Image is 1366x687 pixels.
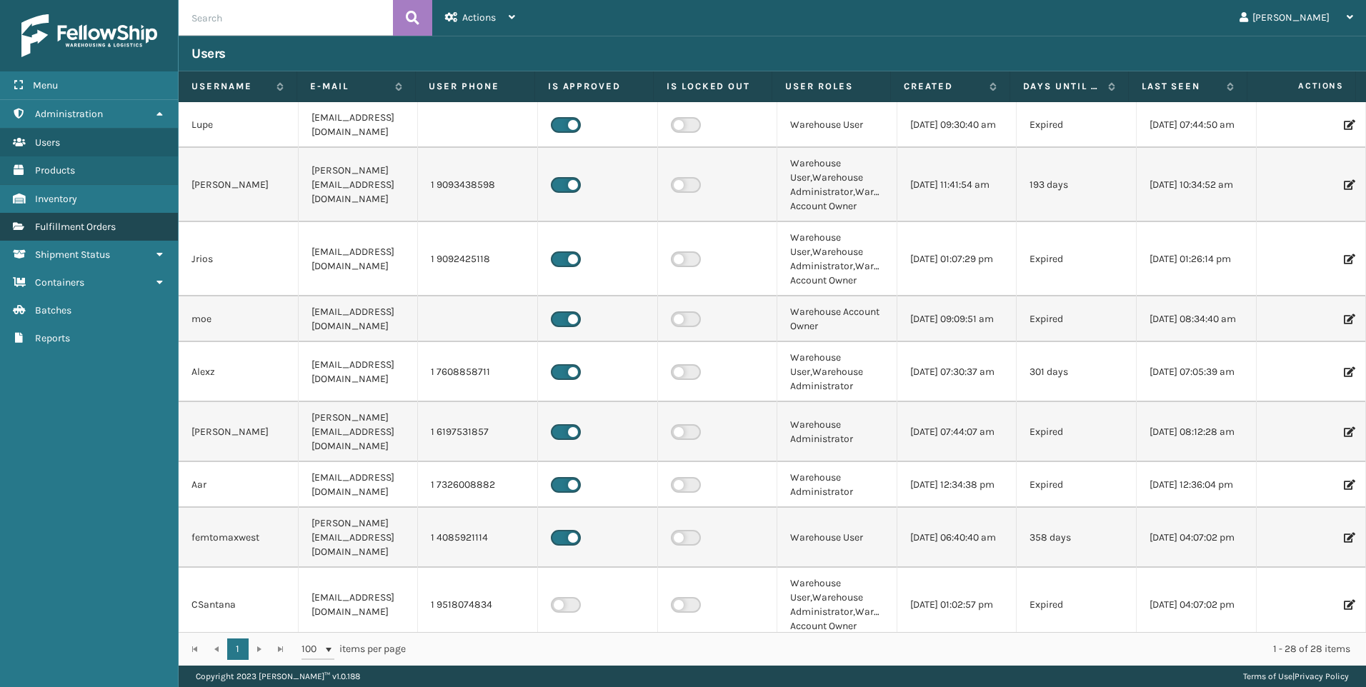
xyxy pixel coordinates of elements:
[301,642,323,656] span: 100
[1295,671,1349,681] a: Privacy Policy
[1344,600,1352,610] i: Edit
[897,296,1017,342] td: [DATE] 09:09:51 am
[1017,402,1137,462] td: Expired
[1344,180,1352,190] i: Edit
[1344,533,1352,543] i: Edit
[1142,80,1220,93] label: Last Seen
[1137,148,1257,222] td: [DATE] 10:34:52 am
[299,508,419,568] td: [PERSON_NAME][EMAIL_ADDRESS][DOMAIN_NAME]
[301,638,406,660] span: items per page
[179,402,299,462] td: [PERSON_NAME]
[299,462,419,508] td: [EMAIL_ADDRESS][DOMAIN_NAME]
[35,193,77,205] span: Inventory
[35,276,84,289] span: Containers
[1137,508,1257,568] td: [DATE] 04:07:02 pm
[429,80,521,93] label: User phone
[777,148,897,222] td: Warehouse User,Warehouse Administrator,Warehouse Account Owner
[785,80,877,93] label: User Roles
[1017,102,1137,148] td: Expired
[1252,74,1352,98] span: Actions
[179,462,299,508] td: Aar
[35,304,71,316] span: Batches
[227,638,249,660] a: 1
[33,79,58,91] span: Menu
[1137,342,1257,402] td: [DATE] 07:05:39 am
[21,14,157,57] img: logo
[179,342,299,402] td: Alexz
[418,462,538,508] td: 1 7326008882
[191,45,226,62] h3: Users
[179,102,299,148] td: Lupe
[1017,462,1137,508] td: Expired
[462,11,496,24] span: Actions
[418,568,538,642] td: 1 9518074834
[179,148,299,222] td: [PERSON_NAME]
[548,80,640,93] label: Is Approved
[1137,222,1257,296] td: [DATE] 01:26:14 pm
[1017,222,1137,296] td: Expired
[897,222,1017,296] td: [DATE] 01:07:29 pm
[1137,402,1257,462] td: [DATE] 08:12:28 am
[35,249,110,261] span: Shipment Status
[1017,568,1137,642] td: Expired
[1137,568,1257,642] td: [DATE] 04:07:02 pm
[299,102,419,148] td: [EMAIL_ADDRESS][DOMAIN_NAME]
[1243,671,1292,681] a: Terms of Use
[299,402,419,462] td: [PERSON_NAME][EMAIL_ADDRESS][DOMAIN_NAME]
[1017,342,1137,402] td: 301 days
[777,462,897,508] td: Warehouse Administrator
[897,462,1017,508] td: [DATE] 12:34:38 pm
[1344,427,1352,437] i: Edit
[904,80,982,93] label: Created
[1137,296,1257,342] td: [DATE] 08:34:40 am
[179,568,299,642] td: CSantana
[35,221,116,233] span: Fulfillment Orders
[179,508,299,568] td: femtomaxwest
[1137,102,1257,148] td: [DATE] 07:44:50 am
[418,402,538,462] td: 1 6197531857
[299,296,419,342] td: [EMAIL_ADDRESS][DOMAIN_NAME]
[179,296,299,342] td: moe
[897,508,1017,568] td: [DATE] 06:40:40 am
[777,102,897,148] td: Warehouse User
[1017,508,1137,568] td: 358 days
[196,666,360,687] p: Copyright 2023 [PERSON_NAME]™ v 1.0.188
[1017,296,1137,342] td: Expired
[35,164,75,176] span: Products
[897,342,1017,402] td: [DATE] 07:30:37 am
[667,80,759,93] label: Is Locked Out
[777,402,897,462] td: Warehouse Administrator
[418,342,538,402] td: 1 7608858711
[299,568,419,642] td: [EMAIL_ADDRESS][DOMAIN_NAME]
[777,342,897,402] td: Warehouse User,Warehouse Administrator
[777,508,897,568] td: Warehouse User
[777,296,897,342] td: Warehouse Account Owner
[299,342,419,402] td: [EMAIL_ADDRESS][DOMAIN_NAME]
[310,80,388,93] label: E-mail
[299,222,419,296] td: [EMAIL_ADDRESS][DOMAIN_NAME]
[1344,314,1352,324] i: Edit
[191,80,269,93] label: Username
[179,222,299,296] td: Jrios
[897,402,1017,462] td: [DATE] 07:44:07 am
[418,508,538,568] td: 1 4085921114
[1344,367,1352,377] i: Edit
[418,222,538,296] td: 1 9092425118
[897,148,1017,222] td: [DATE] 11:41:54 am
[426,642,1350,656] div: 1 - 28 of 28 items
[35,108,103,120] span: Administration
[1137,462,1257,508] td: [DATE] 12:36:04 pm
[418,148,538,222] td: 1 9093438598
[1344,254,1352,264] i: Edit
[897,102,1017,148] td: [DATE] 09:30:40 am
[777,568,897,642] td: Warehouse User,Warehouse Administrator,Warehouse Account Owner
[1344,480,1352,490] i: Edit
[1023,80,1101,93] label: Days until password expires
[777,222,897,296] td: Warehouse User,Warehouse Administrator,Warehouse Account Owner
[1017,148,1137,222] td: 193 days
[1243,666,1349,687] div: |
[1344,120,1352,130] i: Edit
[897,568,1017,642] td: [DATE] 01:02:57 pm
[35,332,70,344] span: Reports
[299,148,419,222] td: [PERSON_NAME][EMAIL_ADDRESS][DOMAIN_NAME]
